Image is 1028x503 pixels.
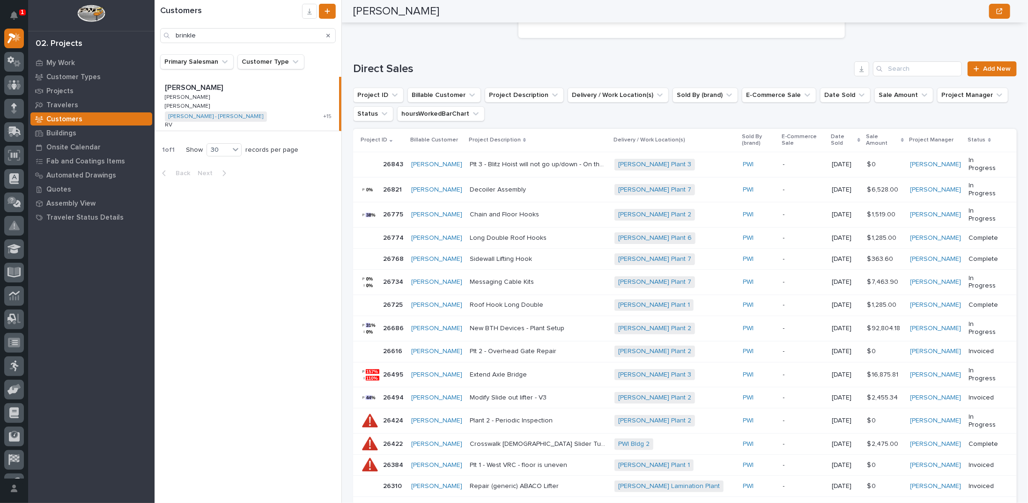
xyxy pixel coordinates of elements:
a: Buildings [28,126,155,140]
p: - [783,394,825,402]
p: Buildings [46,129,76,138]
a: PWI [743,325,754,333]
a: PWI [743,161,754,169]
tr: 2682126821 [PERSON_NAME] Decoiler AssemblyDecoiler Assembly [PERSON_NAME] Plant 7 PWI -[DATE]$ 6,... [353,177,1017,202]
a: [PERSON_NAME] [910,461,961,469]
a: PWI [743,278,754,286]
p: Project Manager [910,135,954,145]
p: 26495 [383,369,405,379]
a: PWI [743,461,754,469]
p: $ 1,285.00 [867,299,898,309]
p: $ 7,463.90 [867,276,900,286]
p: Assembly View [46,200,96,208]
p: Traveler Status Details [46,214,124,222]
h1: Direct Sales [353,62,851,76]
p: Long Double Roof Hooks [470,232,548,242]
p: Travelers [46,101,78,110]
p: Customers [46,115,82,124]
p: Delivery / Work Location(s) [614,135,685,145]
div: Search [160,28,336,43]
button: Customer Type [237,54,304,69]
tr: 2642226422 [PERSON_NAME] Crosswalk [DEMOGRAPHIC_DATA] Slider TubesCrosswalk [DEMOGRAPHIC_DATA] Sl... [353,434,1017,455]
a: [PERSON_NAME][PERSON_NAME] [PERSON_NAME][PERSON_NAME] [PERSON_NAME][PERSON_NAME] [PERSON_NAME] - ... [155,77,341,131]
button: Delivery / Work Location(s) [568,88,669,103]
a: [PERSON_NAME] Plant 7 [618,186,691,194]
tr: 2673426734 [PERSON_NAME] Messaging Cable KitsMessaging Cable Kits [PERSON_NAME] Plant 7 PWI -[DAT... [353,270,1017,295]
p: In Progress [969,182,1002,198]
tr: 2676826768 [PERSON_NAME] Sidewall Lifting HookSidewall Lifting Hook [PERSON_NAME] Plant 7 PWI -[D... [353,249,1017,270]
tr: 2684326843 [PERSON_NAME] Plt 3 - Blitz Hoist will not go up/down - On the Cap Set System with the... [353,152,1017,177]
a: Automated Drawings [28,168,155,182]
p: [DATE] [832,371,859,379]
tr: 2631026310 [PERSON_NAME] Repair (generic) ABACO LifterRepair (generic) ABACO Lifter [PERSON_NAME]... [353,476,1017,497]
a: [PERSON_NAME] [910,440,961,448]
p: [PERSON_NAME] [165,101,212,110]
p: $ 363.60 [867,253,895,263]
p: 26843 [383,159,405,169]
a: [PERSON_NAME] [411,394,462,402]
a: [PERSON_NAME] Plant 2 [618,348,691,355]
p: Sidewall Lifting Hook [470,253,534,263]
a: [PERSON_NAME] [411,348,462,355]
button: Next [194,169,234,178]
a: [PERSON_NAME] [910,278,961,286]
button: E-Commerce Sale [742,88,816,103]
p: $ 6,528.00 [867,184,900,194]
p: 26616 [383,346,404,355]
button: Project Manager [937,88,1008,103]
a: [PERSON_NAME] [910,417,961,425]
a: Traveler Status Details [28,210,155,224]
p: - [783,234,825,242]
button: Notifications [4,6,24,25]
p: Status [968,135,986,145]
p: 1 of 1 [155,139,182,162]
p: [DATE] [832,482,859,490]
p: Chain and Floor Hooks [470,209,541,219]
p: Billable Customer [410,135,458,145]
a: [PERSON_NAME] [411,371,462,379]
p: Plt 2 - Overhead Gate Repair [470,346,558,355]
tr: 2677426774 [PERSON_NAME] Long Double Roof HooksLong Double Roof Hooks [PERSON_NAME] Plant 6 PWI -... [353,228,1017,249]
tr: 2677526775 [PERSON_NAME] Chain and Floor HooksChain and Floor Hooks [PERSON_NAME] Plant 2 PWI -[D... [353,202,1017,228]
span: Back [170,169,190,178]
p: Automated Drawings [46,171,116,180]
p: [DATE] [832,186,859,194]
p: $ 0 [867,459,878,469]
p: 26775 [383,209,405,219]
p: Onsite Calendar [46,143,101,152]
p: 26734 [383,276,405,286]
p: - [783,161,825,169]
p: [PERSON_NAME] [165,81,225,92]
p: New BTH Devices - Plant Setup [470,323,566,333]
p: - [783,301,825,309]
div: Notifications1 [12,11,24,26]
p: Project Description [469,135,521,145]
a: [PERSON_NAME] - [PERSON_NAME] [169,113,263,120]
p: 26774 [383,232,406,242]
a: PWI [743,211,754,219]
a: Projects [28,84,155,98]
p: Sale Amount [866,132,899,149]
a: [PERSON_NAME] Plant 7 [618,278,691,286]
a: PWI [743,417,754,425]
tr: 2642426424 [PERSON_NAME] Plant 2 - Periodic InspectionPlant 2 - Periodic Inspection [PERSON_NAME]... [353,408,1017,434]
p: [DATE] [832,461,859,469]
a: [PERSON_NAME] Plant 2 [618,211,691,219]
p: Modify Slide out lifter - V3 [470,392,548,402]
p: Plt 3 - Blitz Hoist will not go up/down - On the Cap Set System with the Gate [470,159,609,169]
p: $ 92,804.18 [867,323,902,333]
p: Sold By (brand) [742,132,776,149]
p: Invoiced [969,348,1002,355]
a: Onsite Calendar [28,140,155,154]
p: 26422 [383,438,405,448]
p: Complete [969,255,1002,263]
button: Sold By (brand) [673,88,738,103]
p: [DATE] [832,417,859,425]
a: [PERSON_NAME] [910,394,961,402]
p: $ 16,875.81 [867,369,900,379]
p: - [783,348,825,355]
a: [PERSON_NAME] Plant 3 [618,371,691,379]
p: Roof Hook Long Double [470,299,545,309]
a: Quotes [28,182,155,196]
a: [PERSON_NAME] Plant 2 [618,417,691,425]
